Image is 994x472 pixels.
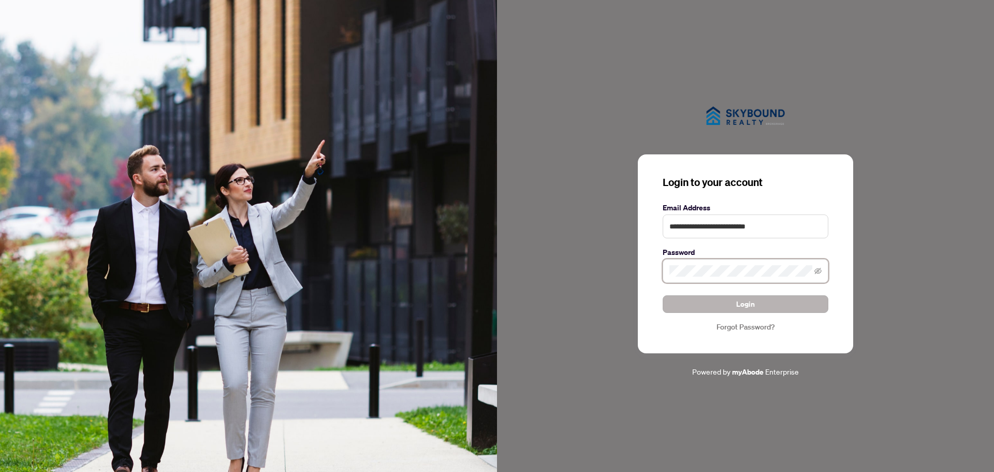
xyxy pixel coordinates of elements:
[814,267,822,275] span: eye-invisible
[663,202,828,213] label: Email Address
[663,321,828,333] a: Forgot Password?
[736,296,755,312] span: Login
[694,94,797,137] img: ma-logo
[692,367,730,376] span: Powered by
[663,247,828,258] label: Password
[663,295,828,313] button: Login
[765,367,799,376] span: Enterprise
[732,366,764,378] a: myAbode
[663,175,828,190] h3: Login to your account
